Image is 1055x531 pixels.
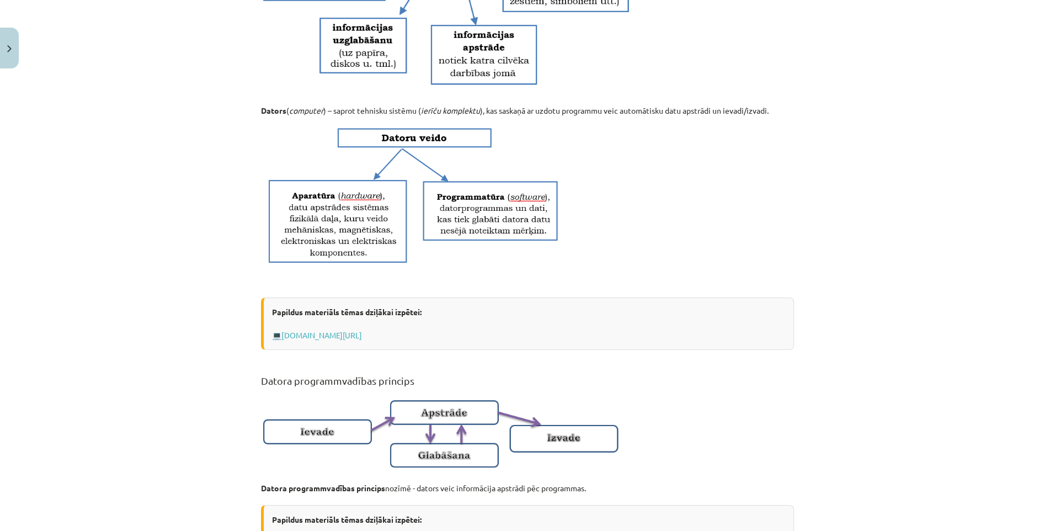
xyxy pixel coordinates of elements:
img: icon-close-lesson-0947bae3869378f0d4975bcd49f059093ad1ed9edebbc8119c70593378902aed.svg [7,45,12,52]
div: 💻 [261,298,794,350]
strong: Dators [261,105,286,115]
p: nozīmē - dators veic informācija apstrādi pēc programmas. [261,482,794,494]
a: [DOMAIN_NAME][URL] [281,330,362,340]
em: computer [289,105,323,115]
h2: Datora programmvadības princips [261,361,794,388]
strong: Papildus materiāls tēmas dziļākai izpētei: [272,514,422,524]
p: ( ) – saprot tehnisku sistēmu ( ), kas saskaņā ar uzdotu programmu veic automātisku datu apstrādi... [261,105,794,116]
strong: Papildus materiāls tēmas dziļākai izpētei: [272,307,422,317]
em: ierīču komplektu [421,105,480,115]
strong: Datora programmvadības princips [261,483,385,493]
